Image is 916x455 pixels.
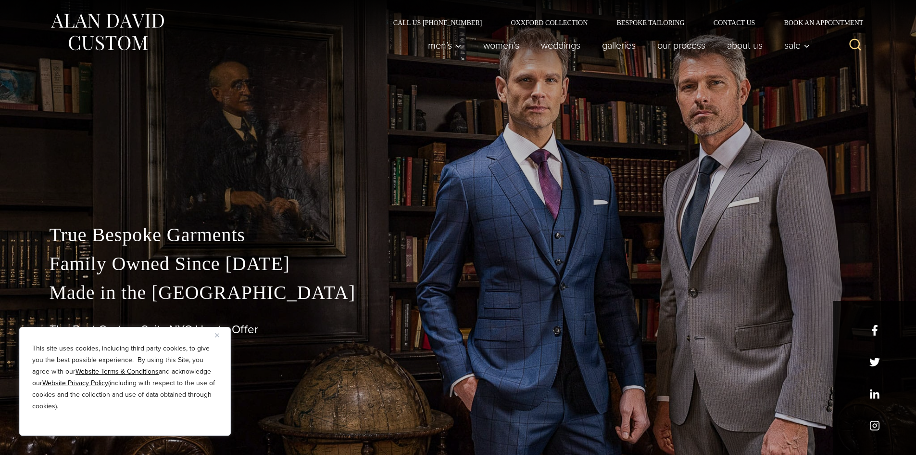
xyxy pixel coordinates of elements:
a: Galleries [591,36,646,55]
a: Oxxford Collection [496,19,602,26]
p: This site uses cookies, including third party cookies, to give you the best possible experience. ... [32,343,218,412]
a: Our Process [646,36,716,55]
a: Women’s [472,36,530,55]
p: True Bespoke Garments Family Owned Since [DATE] Made in the [GEOGRAPHIC_DATA] [50,221,867,307]
button: Close [215,329,226,341]
nav: Secondary Navigation [379,19,867,26]
a: Contact Us [699,19,770,26]
img: Close [215,333,219,338]
a: Website Privacy Policy [42,378,108,388]
span: Sale [784,40,810,50]
a: Website Terms & Conditions [75,366,159,377]
a: Bespoke Tailoring [602,19,699,26]
nav: Primary Navigation [417,36,815,55]
button: View Search Form [844,34,867,57]
a: Call Us [PHONE_NUMBER] [379,19,497,26]
a: Book an Appointment [769,19,866,26]
a: weddings [530,36,591,55]
h1: The Best Custom Suits NYC Has to Offer [50,323,867,337]
img: Alan David Custom [50,11,165,53]
span: Men’s [428,40,462,50]
a: About Us [716,36,773,55]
